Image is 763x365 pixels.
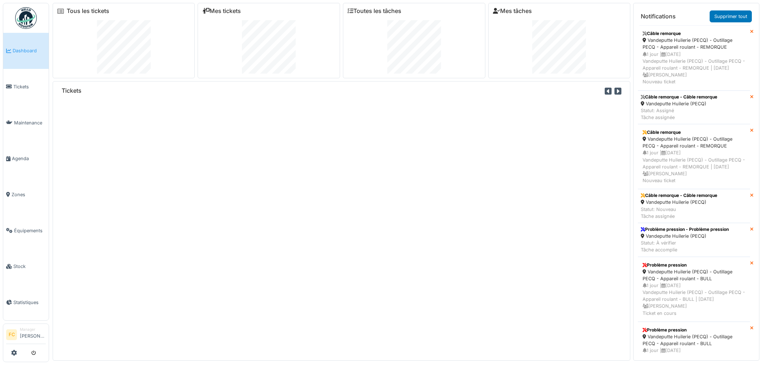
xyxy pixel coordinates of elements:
[641,13,676,20] h6: Notifications
[3,212,49,249] a: Équipements
[62,87,81,94] h6: Tickets
[493,8,532,14] a: Mes tâches
[641,94,717,100] div: Câble remorque - Câble remorque
[6,327,46,344] a: FC Manager[PERSON_NAME]
[12,155,46,162] span: Agenda
[641,239,729,253] div: Statut: À vérifier Tâche accomplie
[643,333,745,347] div: Vandeputte Huilerie (PECQ) - Outillage PECQ - Appareil roulant - BULL
[14,119,46,126] span: Maintenance
[13,263,46,270] span: Stock
[20,327,46,342] li: [PERSON_NAME]
[643,262,745,268] div: Problème pression
[3,69,49,105] a: Tickets
[6,329,17,340] li: FC
[641,199,717,206] div: Vandeputte Huilerie (PECQ)
[15,7,37,29] img: Badge_color-CXgf-gQk.svg
[20,327,46,332] div: Manager
[643,268,745,282] div: Vandeputte Huilerie (PECQ) - Outillage PECQ - Appareil roulant - BULL
[67,8,109,14] a: Tous les tickets
[641,100,717,107] div: Vandeputte Huilerie (PECQ)
[638,223,750,257] a: Problème pression - Problème pression Vandeputte Huilerie (PECQ) Statut: À vérifierTâche accomplie
[643,51,745,85] div: 1 jour | [DATE] Vandeputte Huilerie (PECQ) - Outillage PECQ - Appareil roulant - REMORQUE | [DATE...
[643,282,745,317] div: 1 jour | [DATE] Vandeputte Huilerie (PECQ) - Outillage PECQ - Appareil roulant - BULL | [DATE] [P...
[641,226,729,233] div: Problème pression - Problème pression
[643,30,745,37] div: Câble remorque
[641,233,729,239] div: Vandeputte Huilerie (PECQ)
[3,105,49,141] a: Maintenance
[641,206,717,220] div: Statut: Nouveau Tâche assignée
[12,191,46,198] span: Zones
[638,25,750,90] a: Câble remorque Vandeputte Huilerie (PECQ) - Outillage PECQ - Appareil roulant - REMORQUE 1 jour |...
[643,327,745,333] div: Problème pression
[641,192,717,199] div: Câble remorque - Câble remorque
[13,47,46,54] span: Dashboard
[3,141,49,177] a: Agenda
[710,10,752,22] a: Supprimer tout
[13,299,46,306] span: Statistiques
[14,227,46,234] span: Équipements
[643,129,745,136] div: Câble remorque
[3,285,49,321] a: Statistiques
[643,136,745,149] div: Vandeputte Huilerie (PECQ) - Outillage PECQ - Appareil roulant - REMORQUE
[3,33,49,69] a: Dashboard
[638,124,750,189] a: Câble remorque Vandeputte Huilerie (PECQ) - Outillage PECQ - Appareil roulant - REMORQUE 1 jour |...
[638,189,750,223] a: Câble remorque - Câble remorque Vandeputte Huilerie (PECQ) Statut: NouveauTâche assignée
[3,249,49,285] a: Stock
[3,177,49,213] a: Zones
[643,37,745,50] div: Vandeputte Huilerie (PECQ) - Outillage PECQ - Appareil roulant - REMORQUE
[348,8,401,14] a: Toutes les tâches
[638,257,750,322] a: Problème pression Vandeputte Huilerie (PECQ) - Outillage PECQ - Appareil roulant - BULL 1 jour |[...
[638,91,750,124] a: Câble remorque - Câble remorque Vandeputte Huilerie (PECQ) Statut: AssignéTâche assignée
[641,107,717,121] div: Statut: Assigné Tâche assignée
[643,149,745,184] div: 1 jour | [DATE] Vandeputte Huilerie (PECQ) - Outillage PECQ - Appareil roulant - REMORQUE | [DATE...
[13,83,46,90] span: Tickets
[202,8,241,14] a: Mes tickets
